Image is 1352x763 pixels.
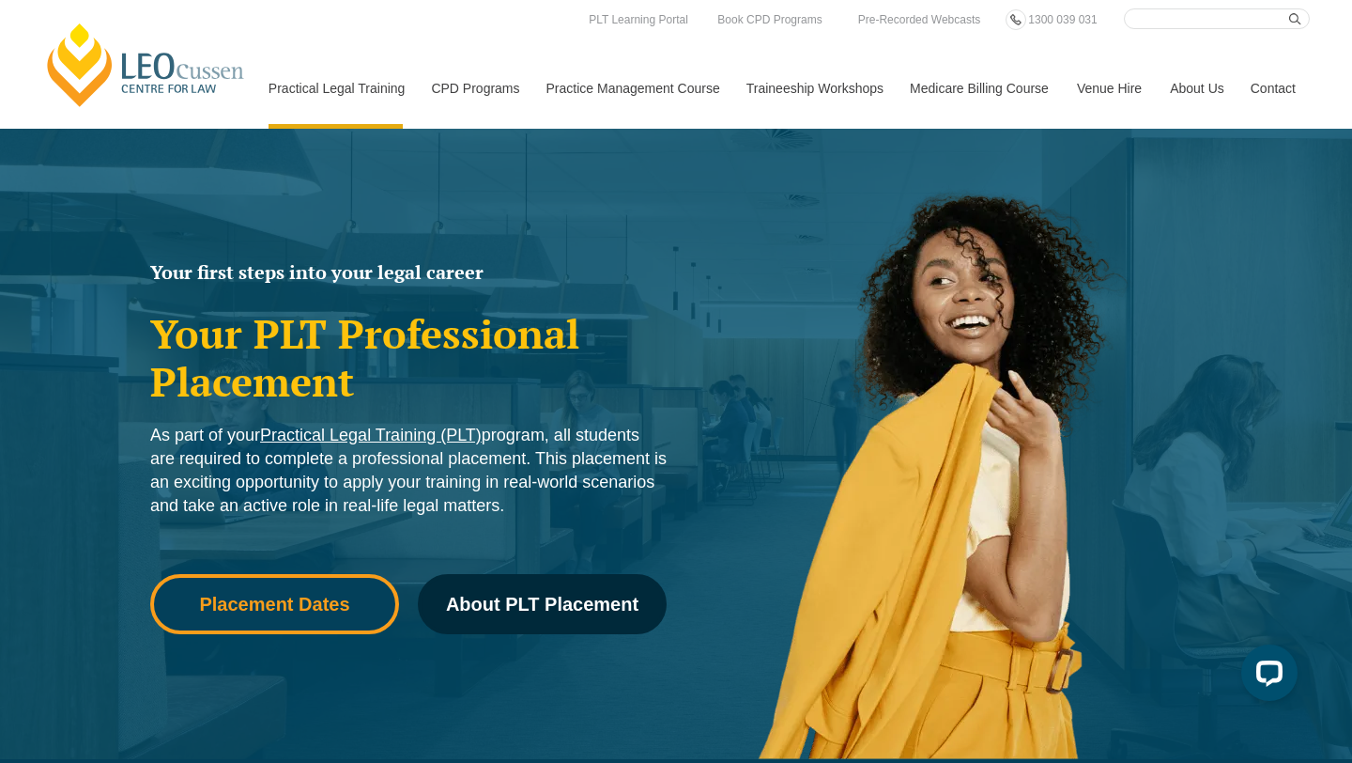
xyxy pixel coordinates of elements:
span: About PLT Placement [446,595,638,614]
a: Contact [1237,48,1310,129]
a: Book CPD Programs [713,9,826,30]
a: Practical Legal Training [254,48,418,129]
span: 1300 039 031 [1028,13,1097,26]
a: Venue Hire [1063,48,1156,129]
h1: Your PLT Professional Placement [150,310,667,405]
a: [PERSON_NAME] Centre for Law [42,21,250,109]
a: Placement Dates [150,574,399,634]
iframe: LiveChat chat widget [1226,637,1305,716]
span: Placement Dates [199,595,349,614]
a: CPD Programs [417,48,531,129]
a: Traineeship Workshops [732,48,896,129]
h2: Your first steps into your legal career [150,263,667,282]
a: Practice Management Course [532,48,732,129]
a: PLT Learning Portal [584,9,693,30]
span: As part of your program, all students are required to complete a professional placement. This pla... [150,426,667,515]
a: Medicare Billing Course [896,48,1063,129]
a: Practical Legal Training (PLT) [260,426,482,444]
a: About Us [1156,48,1237,129]
a: 1300 039 031 [1023,9,1101,30]
a: Pre-Recorded Webcasts [853,9,986,30]
a: About PLT Placement [418,574,667,634]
